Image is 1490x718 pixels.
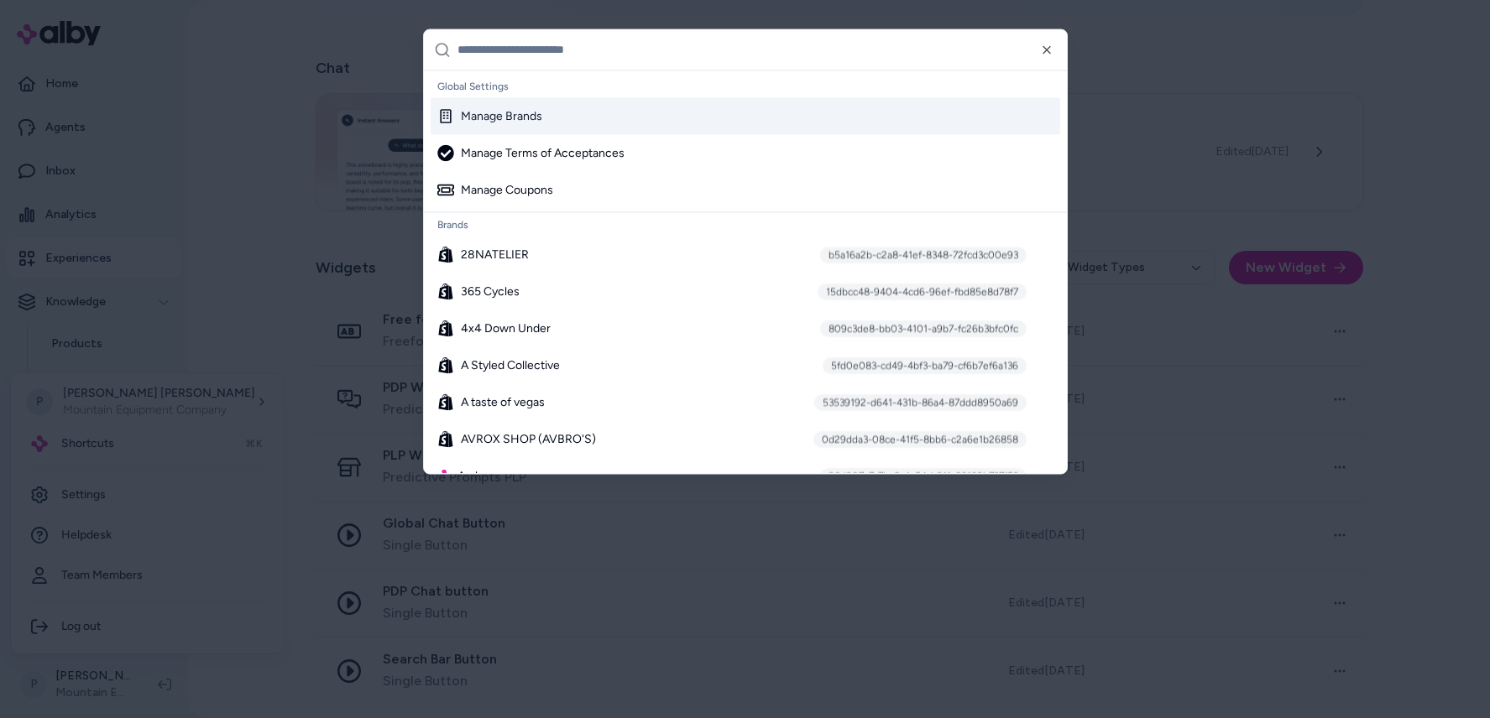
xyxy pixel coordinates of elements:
[820,320,1027,336] div: 809c3de8-bb03-4101-a9b7-fc26b3bfc0fc
[437,107,542,124] div: Manage Brands
[437,469,451,482] img: alby Logo
[461,430,596,447] span: AVROX SHOP (AVBRO'S)
[820,467,1027,484] div: 98d207c7-7bc8-4c54-b211-86169b737f53
[431,74,1060,97] div: Global Settings
[431,212,1060,236] div: Brands
[461,356,560,373] span: A Styled Collective
[818,283,1027,299] div: 15dbcc48-9404-4cd6-96ef-fbd85e8d78f7
[461,393,545,410] span: A taste of vegas
[457,467,488,484] span: Aarke
[461,246,529,263] span: 28NATELIER
[437,181,553,198] div: Manage Coupons
[437,144,625,161] div: Manage Terms of Acceptances
[461,283,520,299] span: 365 Cycles
[814,393,1027,410] div: 53539192-d641-431b-86a4-87ddd8950a69
[461,320,551,336] span: 4x4 Down Under
[820,246,1027,263] div: b5a16a2b-c2a8-41ef-8348-72fcd3c00e93
[813,430,1027,447] div: 0d29dda3-08ce-41f5-8bb6-c2a6e1b26858
[823,356,1027,373] div: 5fd0e083-cd49-4bf3-ba79-cf6b7ef6a136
